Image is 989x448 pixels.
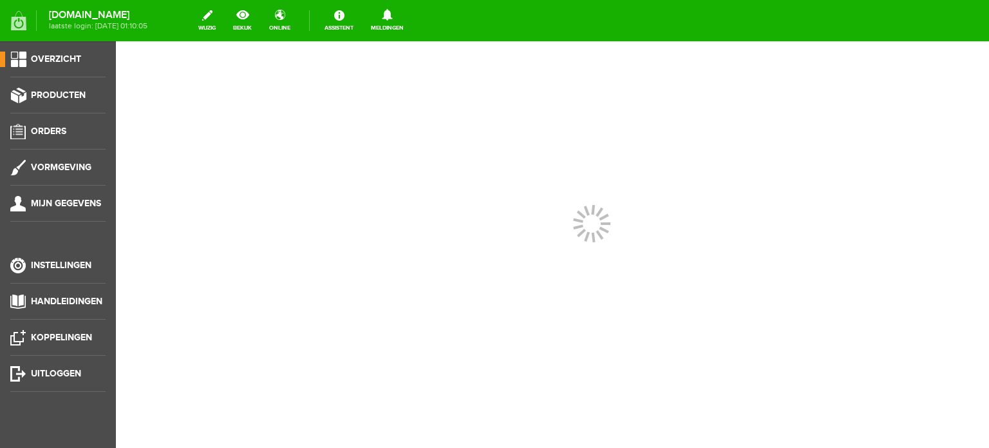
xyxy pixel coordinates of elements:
span: Orders [31,126,66,137]
span: Overzicht [31,54,81,64]
a: Assistent [317,6,361,35]
span: Handleidingen [31,296,102,307]
span: laatste login: [DATE] 01:10:05 [49,23,147,30]
a: wijzig [191,6,223,35]
span: Vormgeving [31,162,91,173]
a: Meldingen [363,6,411,35]
span: Mijn gegevens [31,198,101,209]
a: bekijk [225,6,259,35]
span: Producten [31,90,86,101]
span: Koppelingen [31,332,92,343]
strong: [DOMAIN_NAME] [49,12,147,19]
span: Instellingen [31,260,91,271]
a: online [261,6,298,35]
span: Uitloggen [31,368,81,379]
